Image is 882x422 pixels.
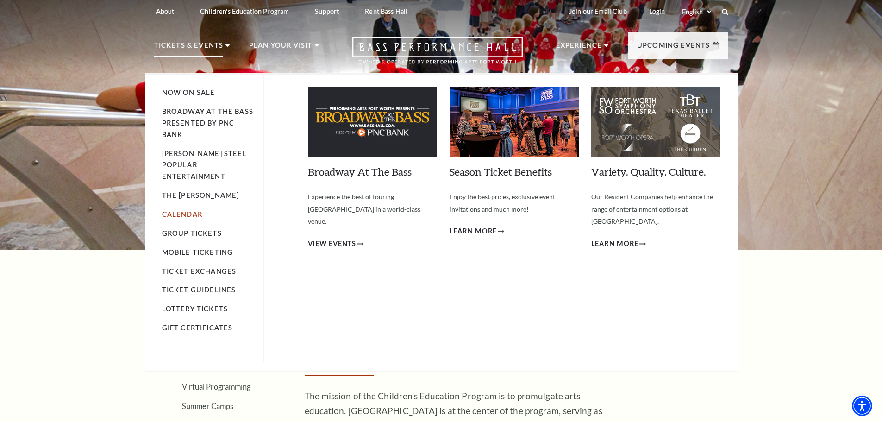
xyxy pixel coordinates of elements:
a: Lottery Tickets [162,305,228,313]
p: Tickets & Events [154,40,224,57]
p: Upcoming Events [637,40,710,57]
select: Select: [680,7,713,16]
p: Our Resident Companies help enhance the range of entertainment options at [GEOGRAPHIC_DATA]. [591,191,720,228]
p: Enjoy the best prices, exclusive event invitations and much more! [450,191,579,215]
a: Ticket Guidelines [162,286,236,294]
span: Learn More [591,238,639,250]
a: Virtual Programming [182,382,250,391]
img: Broadway At The Bass [308,87,437,157]
a: Mobile Ticketing [162,248,233,256]
a: Open this option [319,37,556,73]
a: The [PERSON_NAME] [162,191,239,199]
p: Experience [556,40,602,57]
a: Learn More Season Ticket Benefits [450,226,505,237]
a: Summer Camps [182,402,233,410]
img: Season Ticket Benefits [450,87,579,157]
a: Broadway At The Bass [308,165,412,178]
a: Season Ticket Benefits [450,165,552,178]
p: About [156,7,175,15]
a: Variety. Quality. Culture. [591,165,706,178]
a: Broadway At The Bass presented by PNC Bank [162,107,253,139]
a: [PERSON_NAME] Steel Popular Entertainment [162,150,247,181]
p: Children's Education Program [200,7,289,15]
a: Ticket Exchanges [162,267,237,275]
p: Experience the best of touring [GEOGRAPHIC_DATA] in a world-class venue. [308,191,437,228]
a: Group Tickets [162,229,222,237]
p: Rent Bass Hall [365,7,407,15]
span: Learn More [450,226,497,237]
a: Now On Sale [162,88,215,96]
p: Support [315,7,339,15]
a: Calendar [162,210,202,218]
img: Variety. Quality. Culture. [591,87,720,157]
a: Learn More Variety. Quality. Culture. [591,238,646,250]
p: Plan Your Visit [249,40,313,57]
a: View Events [308,238,364,250]
div: Accessibility Menu [852,396,872,416]
a: Gift Certificates [162,324,233,332]
span: View Events [308,238,357,250]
